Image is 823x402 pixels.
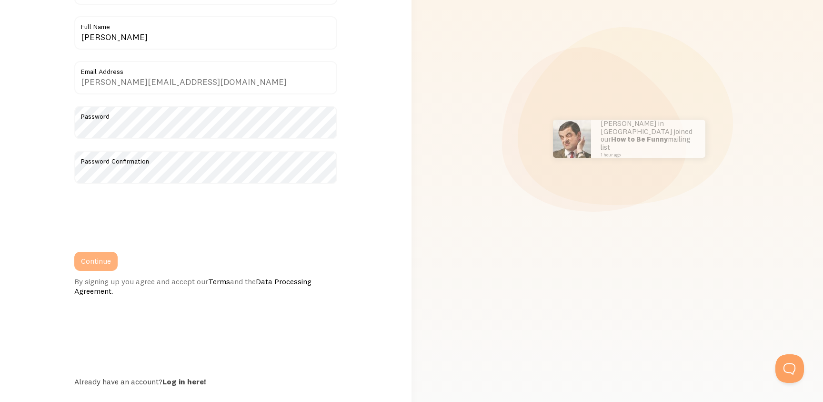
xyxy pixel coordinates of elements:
[74,377,337,386] div: Already have an account?
[74,61,337,77] label: Email Address
[74,16,337,32] label: Full Name
[74,106,337,122] label: Password
[74,277,337,296] div: By signing up you agree and accept our and the .
[74,252,118,271] button: Continue
[208,277,230,286] a: Terms
[74,277,311,296] a: Data Processing Agreement
[74,151,337,167] label: Password Confirmation
[775,354,804,383] iframe: Help Scout Beacon - Open
[162,377,206,386] a: Log in here!
[74,196,219,233] iframe: reCAPTCHA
